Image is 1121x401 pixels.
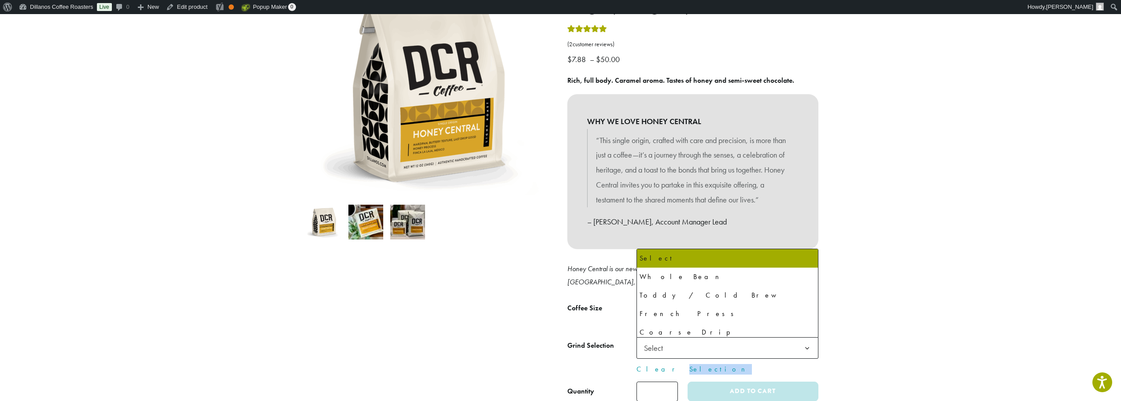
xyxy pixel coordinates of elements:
[567,386,594,397] div: Quantity
[1046,4,1093,10] span: [PERSON_NAME]
[567,24,607,37] div: Rated 5.00 out of 5
[637,249,818,268] li: Select
[590,54,594,64] span: –
[596,54,622,64] bdi: 50.00
[636,364,818,375] a: Clear Selection
[640,326,815,339] div: Coarse Drip
[640,270,815,283] div: Whole Bean
[596,133,790,207] p: “This single origin, crafted with care and precision, is more than just a coffee—it’s a journey t...
[567,54,572,64] span: $
[567,339,636,352] label: Grind Selection
[307,205,341,239] img: Honey Central
[636,337,818,359] span: Select
[288,3,296,11] span: 0
[567,302,636,315] label: Coffee Size
[97,3,112,11] a: Live
[569,40,573,48] span: 2
[567,54,588,64] bdi: 7.88
[567,40,818,49] a: (2customer reviews)
[587,114,799,129] b: WHY WE LOVE HONEY CENTRAL
[390,205,425,239] img: Honey Central - Image 3
[640,289,815,302] div: Toddy / Cold Brew
[567,76,794,85] b: Rich, full body. Caramel aroma. Tastes of honey and semi-sweet chocolate.
[567,264,798,287] i: Honey Central is our newest coffee and is a comparable replacement to [GEOGRAPHIC_DATA], a coffee...
[229,4,234,10] div: OK
[640,339,672,357] span: Select
[640,307,815,320] div: French Press
[587,214,799,229] p: – [PERSON_NAME], Account Manager Lead
[348,205,383,239] img: Honey Central - Image 2
[596,54,600,64] span: $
